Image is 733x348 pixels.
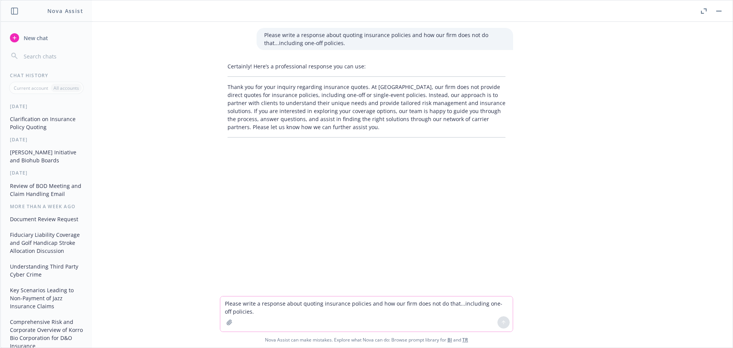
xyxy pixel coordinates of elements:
[462,337,468,343] a: TR
[22,34,48,42] span: New chat
[447,337,452,343] a: BI
[264,31,505,47] p: Please write a response about quoting insurance policies and how our firm does not do that...incl...
[7,284,86,312] button: Key Scenarios Leading to Non-Payment of Jazz Insurance Claims
[3,332,730,348] span: Nova Assist can make mistakes. Explore what Nova can do: Browse prompt library for and
[228,83,505,131] p: Thank you for your inquiry regarding insurance quotes. At [GEOGRAPHIC_DATA], our firm does not pr...
[7,31,86,45] button: New chat
[47,7,83,15] h1: Nova Assist
[7,180,86,200] button: Review of BOD Meeting and Claim Handling Email
[228,62,505,70] p: Certainly! Here’s a professional response you can use:
[53,85,79,91] p: All accounts
[7,213,86,225] button: Document Review Request
[22,51,83,62] input: Search chats
[1,203,92,210] div: More than a week ago
[14,85,48,91] p: Current account
[1,103,92,110] div: [DATE]
[7,228,86,257] button: Fiduciary Liability Coverage and Golf Handicap Stroke Allocation Discussion
[7,113,86,133] button: Clarification on Insurance Policy Quoting
[1,170,92,176] div: [DATE]
[1,136,92,143] div: [DATE]
[7,260,86,281] button: Understanding Third Party Cyber Crime
[1,72,92,79] div: Chat History
[7,146,86,167] button: [PERSON_NAME] Initiative and Biohub Boards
